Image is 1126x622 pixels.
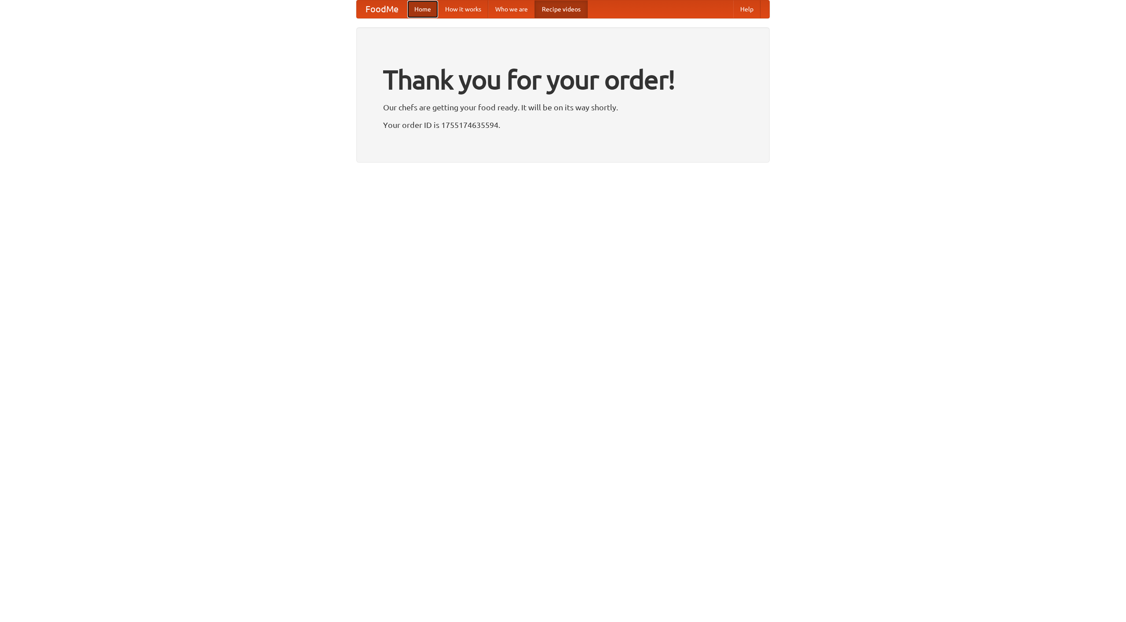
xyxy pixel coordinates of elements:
p: Your order ID is 1755174635594. [383,118,743,131]
a: FoodMe [357,0,407,18]
a: Help [733,0,760,18]
a: How it works [438,0,488,18]
a: Who we are [488,0,535,18]
p: Our chefs are getting your food ready. It will be on its way shortly. [383,101,743,114]
a: Recipe videos [535,0,588,18]
h1: Thank you for your order! [383,58,743,101]
a: Home [407,0,438,18]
